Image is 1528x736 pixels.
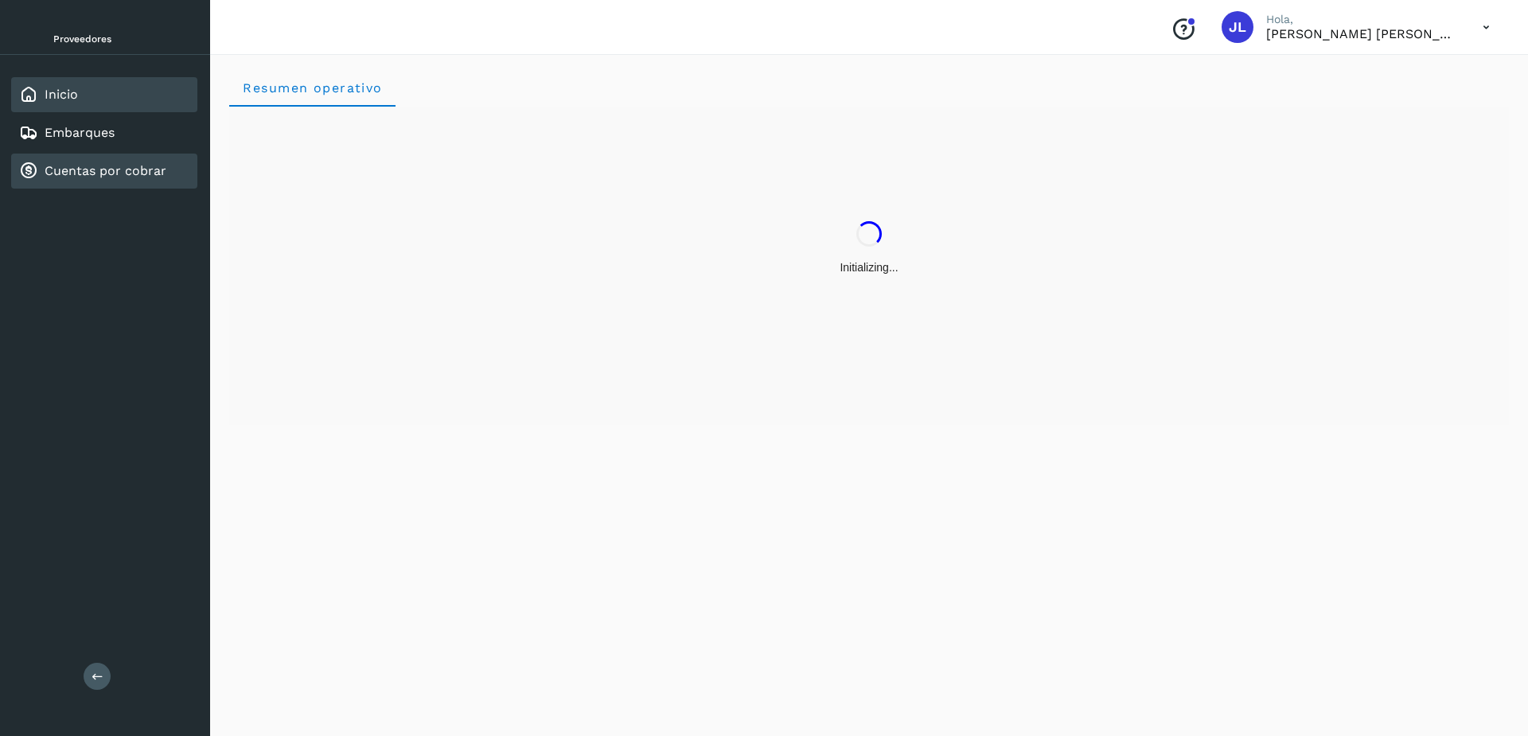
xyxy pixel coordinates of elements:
[1266,26,1457,41] p: José Luis Salinas Maldonado
[1266,13,1457,26] p: Hola,
[242,80,383,95] span: Resumen operativo
[45,163,166,178] a: Cuentas por cobrar
[11,115,197,150] div: Embarques
[45,125,115,140] a: Embarques
[53,33,191,45] p: Proveedores
[11,77,197,112] div: Inicio
[45,87,78,102] a: Inicio
[11,154,197,189] div: Cuentas por cobrar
